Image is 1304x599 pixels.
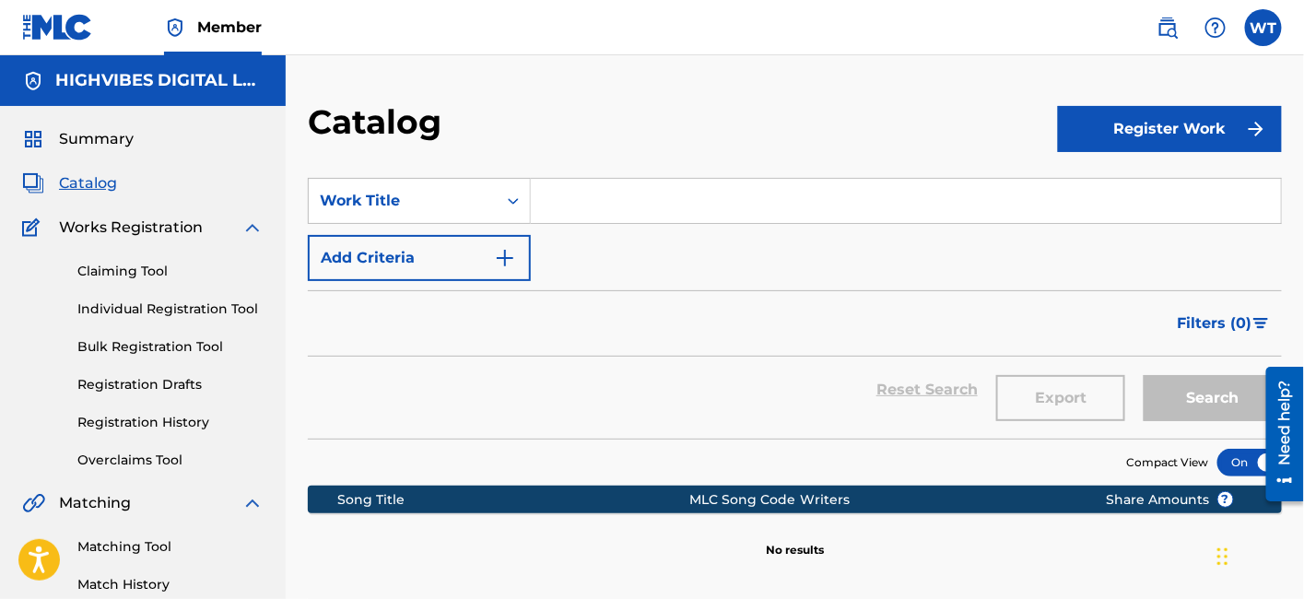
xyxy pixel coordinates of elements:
span: Catalog [59,172,117,194]
img: Works Registration [22,217,46,239]
span: ? [1218,492,1233,507]
button: Register Work [1058,106,1282,152]
iframe: Resource Center [1252,360,1304,509]
img: help [1204,17,1227,39]
span: Summary [59,128,134,150]
iframe: Chat Widget [1212,511,1304,599]
a: Registration History [77,413,264,432]
img: expand [241,217,264,239]
p: No results [766,520,824,558]
span: Matching [59,492,131,514]
img: Accounts [22,70,44,92]
a: Match History [77,575,264,594]
a: Public Search [1149,9,1186,46]
h5: HIGHVIBES DIGITAL LLC [55,70,264,91]
a: Overclaims Tool [77,451,264,470]
div: Help [1197,9,1234,46]
span: Member [197,17,262,38]
img: Catalog [22,172,44,194]
button: Add Criteria [308,235,531,281]
img: Summary [22,128,44,150]
img: 9d2ae6d4665cec9f34b9.svg [494,247,516,269]
img: search [1157,17,1179,39]
img: Matching [22,492,45,514]
div: Writers [801,490,1078,510]
a: Matching Tool [77,537,264,557]
a: Registration Drafts [77,375,264,394]
img: f7272a7cc735f4ea7f67.svg [1245,118,1267,140]
a: Individual Registration Tool [77,299,264,319]
a: SummarySummary [22,128,134,150]
img: filter [1253,318,1269,329]
img: Top Rightsholder [164,17,186,39]
div: User Menu [1245,9,1282,46]
span: Share Amounts [1107,490,1234,510]
form: Search Form [308,178,1282,439]
div: Drag [1217,529,1228,584]
h2: Catalog [308,101,451,143]
img: MLC Logo [22,14,93,41]
a: CatalogCatalog [22,172,117,194]
span: Works Registration [59,217,203,239]
div: MLC Song Code [689,490,801,510]
button: Filters (0) [1167,300,1282,346]
a: Claiming Tool [77,262,264,281]
span: Filters ( 0 ) [1178,312,1252,335]
div: Work Title [320,190,486,212]
span: Compact View [1126,454,1209,471]
div: Song Title [337,490,689,510]
img: expand [241,492,264,514]
a: Bulk Registration Tool [77,337,264,357]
